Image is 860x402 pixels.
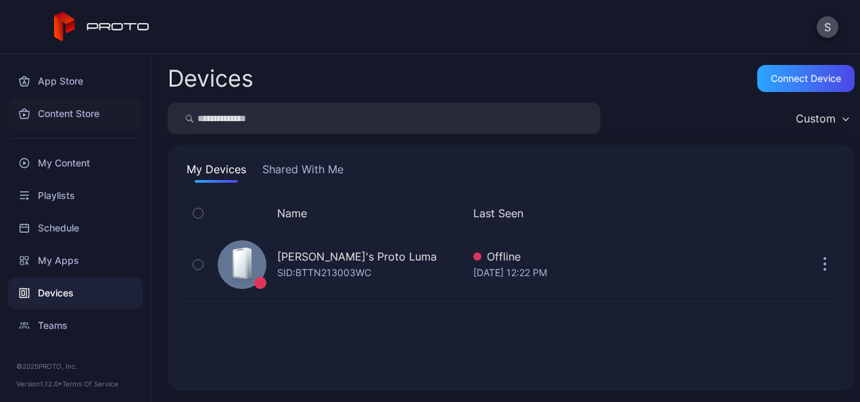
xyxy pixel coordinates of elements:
[277,248,437,265] div: [PERSON_NAME]'s Proto Luma
[16,361,135,372] div: © 2025 PROTO, Inc.
[789,103,855,134] button: Custom
[771,73,841,84] div: Connect device
[8,147,143,179] a: My Content
[473,205,768,221] button: Last Seen
[16,380,62,388] span: Version 1.12.0 •
[8,97,143,130] a: Content Store
[277,205,307,221] button: Name
[8,65,143,97] a: App Store
[817,16,838,38] button: S
[811,205,838,221] div: Options
[473,248,773,265] div: Offline
[796,112,836,125] div: Custom
[168,66,254,91] h2: Devices
[260,161,346,183] button: Shared With Me
[8,309,143,342] a: Teams
[8,244,143,277] a: My Apps
[779,205,795,221] div: Update Device
[8,179,143,212] a: Playlists
[8,212,143,244] a: Schedule
[62,380,118,388] a: Terms Of Service
[277,265,371,281] div: SID: BTTN213003WC
[8,277,143,309] a: Devices
[757,65,855,92] button: Connect device
[184,161,249,183] button: My Devices
[473,265,773,281] div: [DATE] 12:22 PM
